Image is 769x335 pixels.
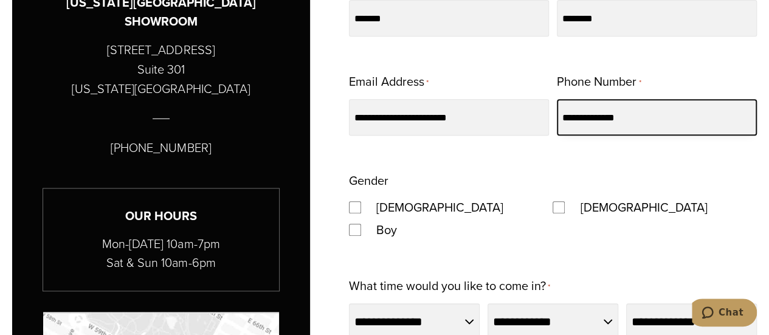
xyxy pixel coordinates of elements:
label: What time would you like to come in? [349,275,550,299]
label: Email Address [349,71,429,94]
label: Phone Number [557,71,641,94]
legend: Gender [349,170,388,192]
p: [STREET_ADDRESS] Suite 301 [US_STATE][GEOGRAPHIC_DATA] [72,40,250,98]
h3: Our Hours [43,207,279,226]
p: Mon-[DATE] 10am-7pm Sat & Sun 10am-6pm [43,235,279,272]
iframe: Opens a widget where you can chat to one of our agents [692,299,757,329]
label: [DEMOGRAPHIC_DATA] [364,196,516,218]
p: [PHONE_NUMBER] [111,138,211,157]
label: Boy [364,219,409,241]
label: [DEMOGRAPHIC_DATA] [568,196,719,218]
